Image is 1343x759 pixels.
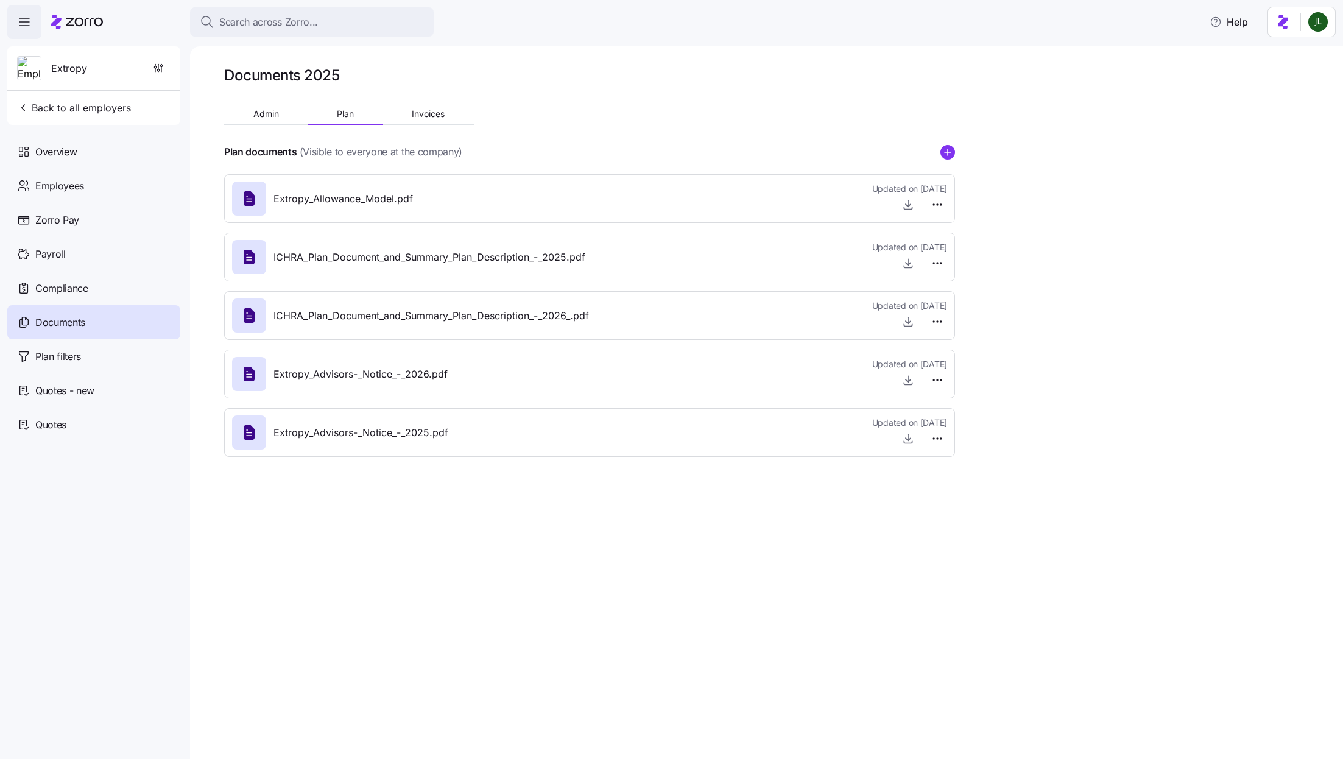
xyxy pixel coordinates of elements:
[51,61,87,76] span: Extropy
[7,373,180,408] a: Quotes - new
[35,383,94,398] span: Quotes - new
[219,15,318,30] span: Search across Zorro...
[12,96,136,120] button: Back to all employers
[35,213,79,228] span: Zorro Pay
[190,7,434,37] button: Search across Zorro...
[7,203,180,237] a: Zorro Pay
[1200,10,1258,34] button: Help
[872,183,947,195] span: Updated on [DATE]
[940,145,955,160] svg: add icon
[337,110,354,118] span: Plan
[872,300,947,312] span: Updated on [DATE]
[7,339,180,373] a: Plan filters
[300,144,462,160] span: (Visible to everyone at the company)
[273,308,589,323] span: ICHRA_Plan_Document_and_Summary_Plan_Description_-_2026_.pdf
[872,417,947,429] span: Updated on [DATE]
[17,101,131,115] span: Back to all employers
[7,135,180,169] a: Overview
[7,169,180,203] a: Employees
[1308,12,1328,32] img: d9b9d5af0451fe2f8c405234d2cf2198
[412,110,445,118] span: Invoices
[35,417,66,432] span: Quotes
[1210,15,1248,29] span: Help
[7,408,180,442] a: Quotes
[7,305,180,339] a: Documents
[273,367,448,382] span: Extropy_Advisors-_Notice_-_2026.pdf
[273,425,448,440] span: Extropy_Advisors-_Notice_-_2025.pdf
[7,237,180,271] a: Payroll
[224,145,297,159] h4: Plan documents
[253,110,279,118] span: Admin
[35,349,81,364] span: Plan filters
[273,191,413,207] span: Extropy_Allowance_Model.pdf
[273,250,585,265] span: ICHRA_Plan_Document_and_Summary_Plan_Description_-_2025.pdf
[7,271,180,305] a: Compliance
[35,178,84,194] span: Employees
[872,241,947,253] span: Updated on [DATE]
[35,281,88,296] span: Compliance
[35,315,85,330] span: Documents
[18,57,41,81] img: Employer logo
[35,247,66,262] span: Payroll
[872,358,947,370] span: Updated on [DATE]
[224,66,339,85] h1: Documents 2025
[35,144,77,160] span: Overview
